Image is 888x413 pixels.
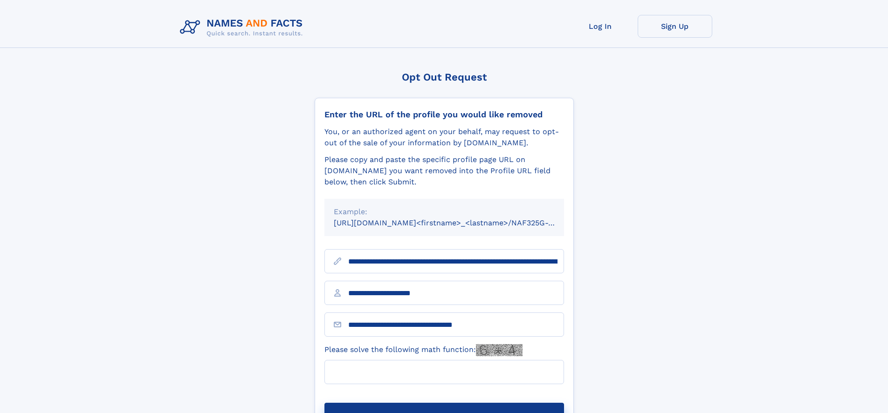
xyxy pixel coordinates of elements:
a: Log In [563,15,638,38]
a: Sign Up [638,15,712,38]
div: Opt Out Request [315,71,574,83]
img: Logo Names and Facts [176,15,310,40]
div: Enter the URL of the profile you would like removed [324,109,564,120]
div: You, or an authorized agent on your behalf, may request to opt-out of the sale of your informatio... [324,126,564,149]
div: Example: [334,206,555,217]
div: Please copy and paste the specific profile page URL on [DOMAIN_NAME] you want removed into the Pr... [324,154,564,188]
label: Please solve the following math function: [324,344,523,356]
small: [URL][DOMAIN_NAME]<firstname>_<lastname>/NAF325G-xxxxxxxx [334,218,582,227]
